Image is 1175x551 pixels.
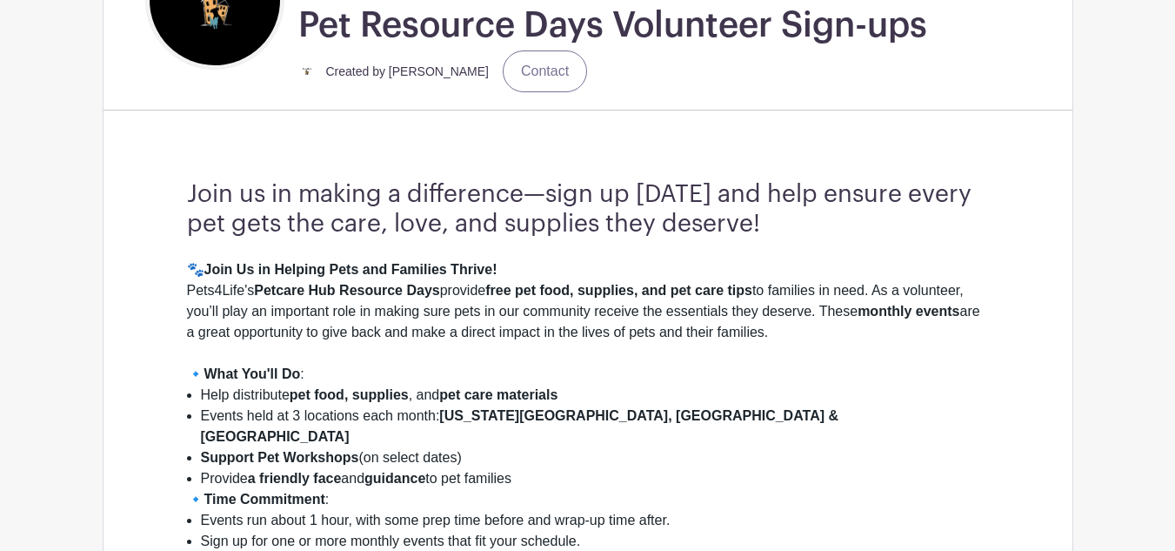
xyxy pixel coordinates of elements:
div: 🔹 : [187,489,989,510]
h3: Join us in making a difference—sign up [DATE] and help ensure every pet gets the care, love, and ... [187,180,989,239]
strong: pet food, supplies [290,387,409,402]
li: (on select dates) [201,447,989,468]
strong: monthly events [858,304,959,319]
li: Provide and to pet families [201,468,989,489]
li: Help distribute , and [201,385,989,406]
strong: [US_STATE][GEOGRAPHIC_DATA], [GEOGRAPHIC_DATA] & [GEOGRAPHIC_DATA] [201,408,839,444]
strong: Support Pet Workshops [201,450,359,465]
strong: Petcare Hub Resource Days [254,283,439,298]
strong: guidance [364,471,425,486]
a: Contact [503,50,587,92]
strong: pet care materials [439,387,557,402]
strong: a friendly face [248,471,342,486]
div: 🔹 : [187,364,989,385]
strong: What You'll Do [204,366,301,381]
div: 🐾 Pets4Life's provide to families in need. As a volunteer, you’ll play an important role in makin... [187,259,989,364]
strong: Time Commitment [204,492,325,507]
li: Events run about 1 hour, with some prep time before and wrap-up time after. [201,510,989,531]
img: small%20square%20logo.jpg [298,63,316,80]
li: Events held at 3 locations each month: [201,406,989,447]
strong: free pet food, supplies, and pet care tips [485,283,752,298]
small: Created by [PERSON_NAME] [326,64,490,78]
strong: Join Us in Helping Pets and Families Thrive! [204,262,497,277]
h1: Pet Resource Days Volunteer Sign-ups [298,3,927,47]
